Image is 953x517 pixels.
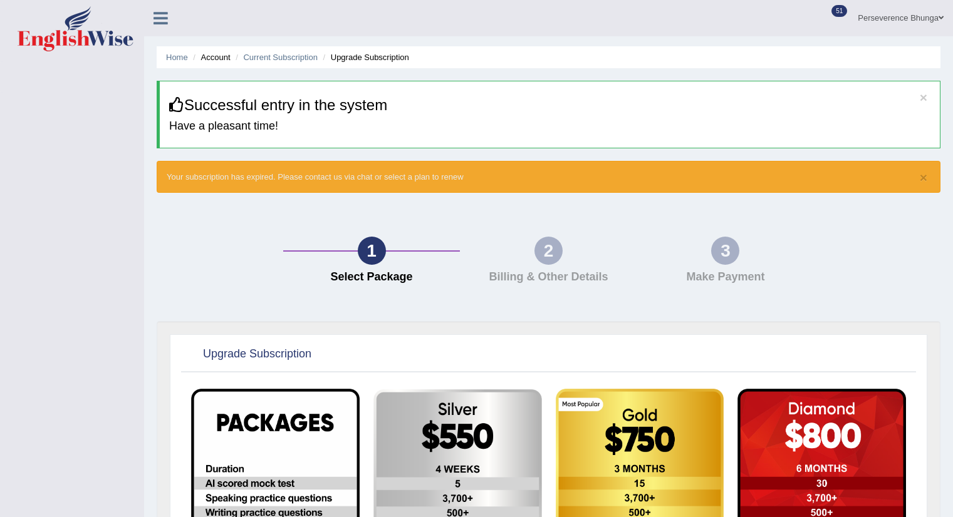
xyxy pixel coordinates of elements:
[534,237,563,265] div: 2
[320,51,409,63] li: Upgrade Subscription
[166,53,188,62] a: Home
[190,51,230,63] li: Account
[169,97,930,113] h3: Successful entry in the system
[643,271,808,284] h4: Make Payment
[157,161,940,193] div: Your subscription has expired. Please contact us via chat or select a plan to renew
[831,5,847,17] span: 51
[920,91,927,104] button: ×
[184,345,311,364] h2: Upgrade Subscription
[169,120,930,133] h4: Have a pleasant time!
[358,237,386,265] div: 1
[711,237,739,265] div: 3
[920,171,927,184] button: ×
[243,53,318,62] a: Current Subscription
[289,271,454,284] h4: Select Package
[466,271,630,284] h4: Billing & Other Details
